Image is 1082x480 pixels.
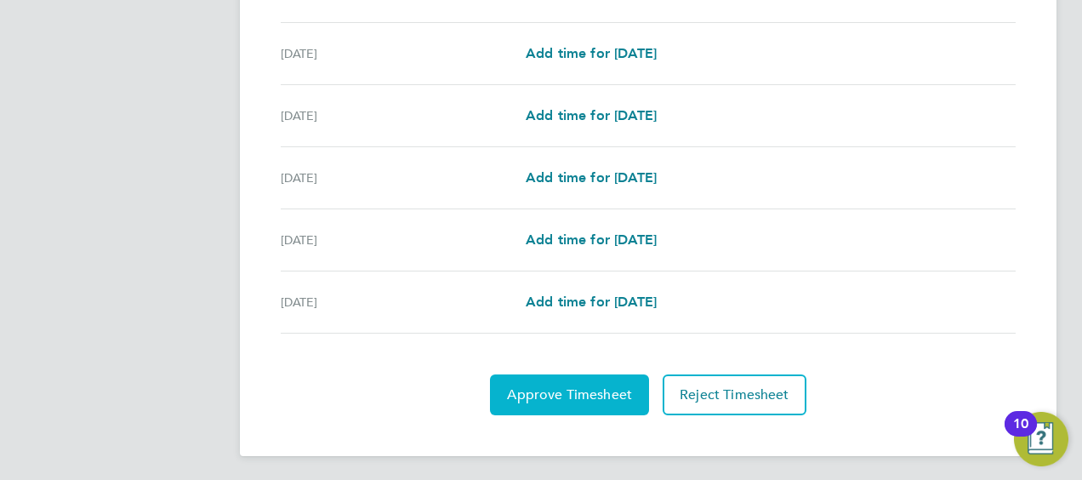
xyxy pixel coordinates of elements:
[281,292,526,312] div: [DATE]
[526,294,657,310] span: Add time for [DATE]
[526,169,657,186] span: Add time for [DATE]
[526,107,657,123] span: Add time for [DATE]
[1013,424,1028,446] div: 10
[490,374,649,415] button: Approve Timesheet
[526,45,657,61] span: Add time for [DATE]
[526,292,657,312] a: Add time for [DATE]
[281,230,526,250] div: [DATE]
[526,168,657,188] a: Add time for [DATE]
[281,168,526,188] div: [DATE]
[526,106,657,126] a: Add time for [DATE]
[507,386,632,403] span: Approve Timesheet
[281,43,526,64] div: [DATE]
[680,386,789,403] span: Reject Timesheet
[526,231,657,248] span: Add time for [DATE]
[526,230,657,250] a: Add time for [DATE]
[663,374,806,415] button: Reject Timesheet
[281,106,526,126] div: [DATE]
[1014,412,1068,466] button: Open Resource Center, 10 new notifications
[526,43,657,64] a: Add time for [DATE]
